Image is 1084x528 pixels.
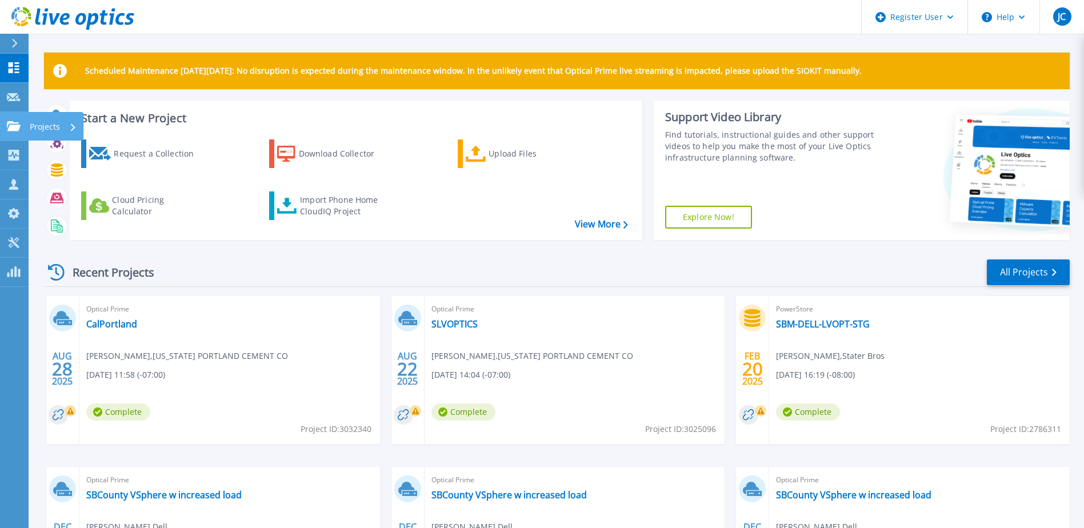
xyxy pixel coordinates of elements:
[431,350,633,362] span: [PERSON_NAME] , [US_STATE] PORTLAND CEMENT CO
[431,403,495,421] span: Complete
[114,142,205,165] div: Request a Collection
[776,474,1063,486] span: Optical Prime
[86,303,373,315] span: Optical Prime
[86,350,288,362] span: [PERSON_NAME] , [US_STATE] PORTLAND CEMENT CO
[86,474,373,486] span: Optical Prime
[431,318,478,330] a: SLVOPTICS
[86,369,165,381] span: [DATE] 11:58 (-07:00)
[44,258,170,286] div: Recent Projects
[458,139,585,168] a: Upload Files
[776,303,1063,315] span: PowerStore
[776,369,855,381] span: [DATE] 16:19 (-08:00)
[742,364,763,374] span: 20
[30,112,60,142] p: Projects
[112,194,203,217] div: Cloud Pricing Calculator
[431,489,587,501] a: SBCounty VSphere w increased load
[81,191,209,220] a: Cloud Pricing Calculator
[299,142,390,165] div: Download Collector
[776,350,885,362] span: [PERSON_NAME] , Stater Bros
[575,219,628,230] a: View More
[86,489,242,501] a: SBCounty VSphere w increased load
[665,206,752,229] a: Explore Now!
[85,66,862,75] p: Scheduled Maintenance [DATE][DATE]: No disruption is expected during the maintenance window. In t...
[776,318,870,330] a: SBM-DELL-LVOPT-STG
[742,348,763,390] div: FEB 2025
[665,110,877,125] div: Support Video Library
[990,423,1061,435] span: Project ID: 2786311
[431,303,718,315] span: Optical Prime
[86,318,137,330] a: CalPortland
[645,423,716,435] span: Project ID: 3025096
[431,474,718,486] span: Optical Prime
[269,139,397,168] a: Download Collector
[86,403,150,421] span: Complete
[51,348,73,390] div: AUG 2025
[52,364,73,374] span: 28
[1058,12,1066,21] span: JC
[300,194,389,217] div: Import Phone Home CloudIQ Project
[776,403,840,421] span: Complete
[489,142,580,165] div: Upload Files
[81,112,627,125] h3: Start a New Project
[776,489,931,501] a: SBCounty VSphere w increased load
[431,369,510,381] span: [DATE] 14:04 (-07:00)
[397,348,418,390] div: AUG 2025
[301,423,371,435] span: Project ID: 3032340
[987,259,1070,285] a: All Projects
[81,139,209,168] a: Request a Collection
[397,364,418,374] span: 22
[665,129,877,163] div: Find tutorials, instructional guides and other support videos to help you make the most of your L...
